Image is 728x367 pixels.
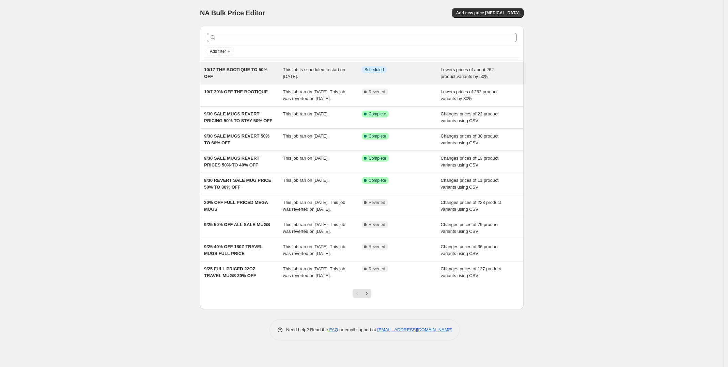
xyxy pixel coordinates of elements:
[286,327,329,332] span: Need help? Read the
[369,266,385,272] span: Reverted
[283,133,329,139] span: This job ran on [DATE].
[362,289,371,298] button: Next
[441,156,499,167] span: Changes prices of 13 product variants using CSV
[441,200,501,212] span: Changes prices of 228 product variants using CSV
[369,133,386,139] span: Complete
[283,244,345,256] span: This job ran on [DATE]. This job was reverted on [DATE].
[204,133,269,145] span: 9/30 SALE MUGS REVERT 50% TO 60% OFF
[441,111,499,123] span: Changes prices of 22 product variants using CSV
[204,244,263,256] span: 9/25 40% OFF 180Z TRAVEL MUGS FULL PRICE
[456,10,520,16] span: Add new price [MEDICAL_DATA]
[369,244,385,250] span: Reverted
[283,266,345,278] span: This job ran on [DATE]. This job was reverted on [DATE].
[338,327,377,332] span: or email support at
[204,266,256,278] span: 9/25 FULL PRICED 22OZ TRAVEL MUGS 30% OFF
[200,9,265,17] span: NA Bulk Price Editor
[369,156,386,161] span: Complete
[204,156,260,167] span: 9/30 SALE MUGS REVERT PRICES 50% TO 40% OFF
[369,222,385,227] span: Reverted
[283,156,329,161] span: This job ran on [DATE].
[283,200,345,212] span: This job ran on [DATE]. This job was reverted on [DATE].
[369,178,386,183] span: Complete
[283,67,345,79] span: This job is scheduled to start on [DATE].
[204,178,271,190] span: 9/30 REVERT SALE MUG PRICE 50% TO 30% OFF
[353,289,371,298] nav: Pagination
[441,244,499,256] span: Changes prices of 36 product variants using CSV
[204,111,272,123] span: 9/30 SALE MUGS REVERT PRICING 50% TO STAY 50% OFF
[329,327,338,332] a: FAQ
[441,222,499,234] span: Changes prices of 79 product variants using CSV
[207,47,234,55] button: Add filter
[441,266,501,278] span: Changes prices of 127 product variants using CSV
[369,111,386,117] span: Complete
[204,89,268,94] span: 10/7 30% OFF THE BOOTIQUE
[204,67,267,79] span: 10/17 THE BOOTIQUE TO 50% OFF
[365,67,384,73] span: Scheduled
[204,200,268,212] span: 20% OFF FULL PRICED MEGA MUGS
[369,89,385,95] span: Reverted
[210,49,226,54] span: Add filter
[204,222,270,227] span: 9/25 50% OFF ALL SALE MUGS
[369,200,385,205] span: Reverted
[377,327,452,332] a: [EMAIL_ADDRESS][DOMAIN_NAME]
[283,111,329,116] span: This job ran on [DATE].
[283,89,345,101] span: This job ran on [DATE]. This job was reverted on [DATE].
[283,178,329,183] span: This job ran on [DATE].
[441,178,499,190] span: Changes prices of 11 product variants using CSV
[283,222,345,234] span: This job ran on [DATE]. This job was reverted on [DATE].
[441,133,499,145] span: Changes prices of 30 product variants using CSV
[452,8,524,18] button: Add new price [MEDICAL_DATA]
[441,89,498,101] span: Lowers prices of 262 product variants by 30%
[441,67,494,79] span: Lowers prices of about 262 product variants by 50%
